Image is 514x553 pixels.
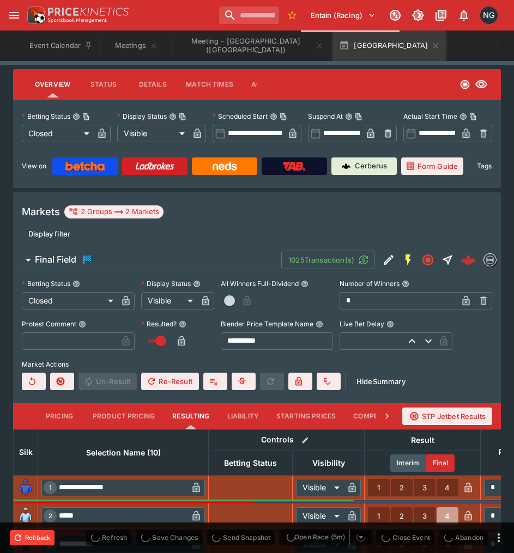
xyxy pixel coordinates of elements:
[408,5,428,25] button: Toggle light/dark mode
[431,5,451,25] button: Documentation
[298,433,312,447] button: Bulk edit
[141,292,197,309] div: Visible
[69,205,159,218] div: 2 Groups 2 Markets
[22,157,48,175] label: View on :
[296,507,343,525] div: Visible
[135,162,175,171] img: Ladbrokes
[283,7,301,24] button: No Bookmarks
[22,279,70,288] p: Betting Status
[461,252,476,268] img: logo-cerberus--red.svg
[391,479,413,496] button: 2
[398,250,418,270] button: SGM Enabled
[288,373,312,390] button: Disable Provider resulting
[47,484,54,491] span: 1
[72,113,80,120] button: Betting StatusCopy To Clipboard
[469,113,477,120] button: Copy To Clipboard
[355,113,362,120] button: Copy To Clipboard
[17,479,34,496] img: runner 1
[4,5,24,25] button: open drawer
[368,479,390,496] button: 1
[242,71,291,98] button: Actions
[304,7,382,24] button: Select Tenant
[141,319,177,329] p: Resulted?
[22,112,70,121] p: Betting Status
[457,249,479,271] a: 0d99f575-5dea-4fcd-889f-40e2c5dce18b
[279,530,372,545] div: split button
[459,113,467,120] button: Actual Start TimeCopy To Clipboard
[480,7,498,24] div: Nick Goss
[459,79,470,90] svg: Closed
[421,253,434,266] svg: Closed
[35,254,76,265] h6: Final Field
[426,454,455,472] button: Final
[283,162,306,171] img: TabNZ
[22,356,492,373] label: Market Actions
[340,319,384,329] p: Live Bet Delay
[203,373,227,390] button: Deductions
[296,479,343,496] div: Visible
[82,113,90,120] button: Copy To Clipboard
[209,429,365,451] th: Controls
[342,162,350,171] img: Cerberus
[439,531,488,542] span: Mark an event as closed and abandoned.
[212,457,289,470] span: Betting Status
[24,4,46,26] img: PriceKinetics Logo
[14,429,38,475] th: Silk
[281,251,374,269] button: 1025Transaction(s)
[101,31,171,61] button: Meetings
[332,31,446,61] button: [GEOGRAPHIC_DATA]
[280,113,287,120] button: Copy To Clipboard
[141,373,198,390] button: Re-Result
[437,507,458,525] button: 4
[344,403,432,429] button: Competitor Prices
[141,279,191,288] p: Display Status
[385,5,405,25] button: Connected to PK
[221,279,299,288] p: All Winners Full-Dividend
[78,320,86,328] button: Protest Comment
[345,113,353,120] button: Suspend AtCopy To Clipboard
[13,249,281,271] button: Final Field
[84,403,164,429] button: Product Pricing
[268,403,344,429] button: Starting Prices
[213,162,237,171] img: Neds
[35,403,84,429] button: Pricing
[270,113,277,120] button: Scheduled StartCopy To Clipboard
[379,250,398,270] button: Edit Detail
[22,205,60,218] h5: Markets
[316,320,323,328] button: Blender Price Template Name
[221,319,313,329] p: Blender Price Template Name
[219,7,279,24] input: search
[402,280,409,288] button: Number of Winners
[454,5,474,25] button: Notifications
[22,319,76,329] p: Protest Comment
[72,280,80,288] button: Betting Status
[340,279,400,288] p: Number of Winners
[48,8,129,16] img: PriceKinetics
[368,507,390,525] button: 1
[355,161,387,172] p: Cerberus
[177,71,242,98] button: Match Times
[414,507,436,525] button: 3
[391,507,413,525] button: 2
[179,113,186,120] button: Copy To Clipboard
[483,253,497,266] div: betmakers
[414,479,436,496] button: 3
[23,31,99,61] button: Event Calendar
[475,78,488,91] svg: Visible
[117,125,189,142] div: Visible
[232,373,256,390] button: Substitutions
[128,71,177,98] button: Details
[46,512,55,520] span: 2
[301,280,309,288] button: All Winners Full-Dividend
[401,157,463,175] a: Form Guide
[10,530,55,545] button: Rollback
[173,31,330,61] button: Meeting - Kempton Park (UK)
[437,479,458,496] button: 4
[365,429,481,451] th: Result
[386,320,394,328] button: Live Bet Delay
[438,250,457,270] button: Straight
[22,225,77,242] button: Display filter
[418,250,438,270] button: Closed
[26,71,79,98] button: Overview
